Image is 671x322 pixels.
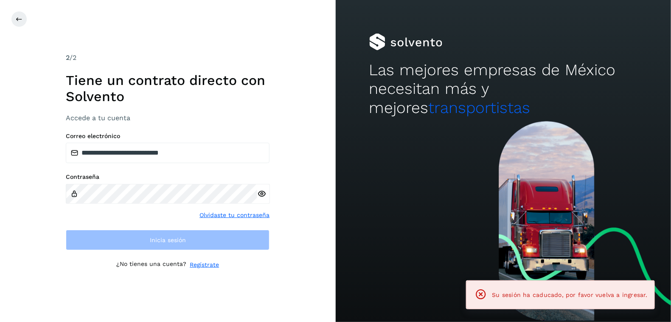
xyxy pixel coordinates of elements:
[66,114,270,122] h3: Accede a tu cuenta
[66,53,270,63] div: /2
[66,72,270,105] h1: Tiene un contrato directo con Solvento
[66,230,270,250] button: Inicia sesión
[190,260,219,269] a: Regístrate
[150,237,186,243] span: Inicia sesión
[369,61,637,117] h2: Las mejores empresas de México necesitan más y mejores
[429,99,531,117] span: transportistas
[116,260,186,269] p: ¿No tienes una cuenta?
[66,133,270,140] label: Correo electrónico
[66,54,70,62] span: 2
[492,291,648,298] span: Su sesión ha caducado, por favor vuelva a ingresar.
[199,211,270,220] a: Olvidaste tu contraseña
[66,173,270,181] label: Contraseña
